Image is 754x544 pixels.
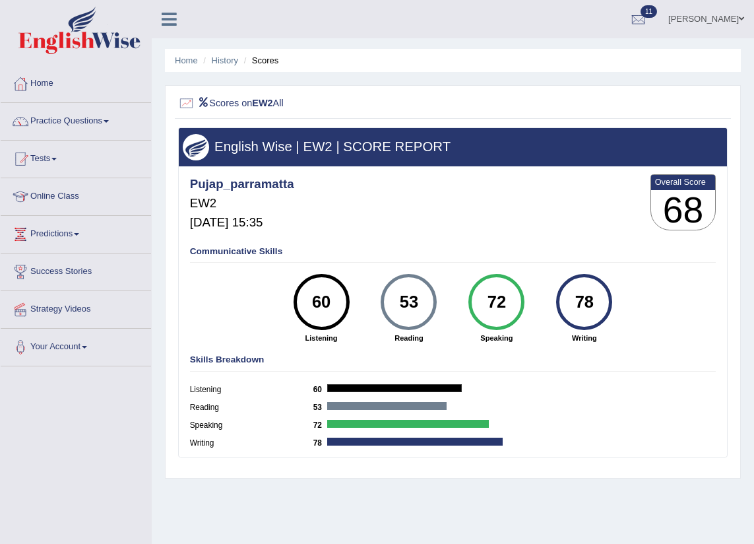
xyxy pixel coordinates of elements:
[313,421,328,430] b: 72
[389,279,429,326] div: 53
[371,333,447,343] strong: Reading
[313,403,328,412] b: 53
[241,54,279,67] li: Scores
[190,216,294,230] h5: [DATE] 15:35
[476,279,517,326] div: 72
[1,291,151,324] a: Strategy Videos
[655,177,712,187] b: Overall Score
[252,97,272,108] b: EW2
[641,5,657,18] span: 11
[458,333,535,343] strong: Speaking
[190,384,313,396] label: Listening
[564,279,605,326] div: 78
[1,141,151,174] a: Tests
[313,438,328,448] b: 78
[175,55,198,65] a: Home
[183,134,209,160] img: wings.png
[190,420,313,432] label: Speaking
[1,254,151,287] a: Success Stories
[190,438,313,450] label: Writing
[212,55,238,65] a: History
[301,279,342,326] div: 60
[190,355,716,365] h4: Skills Breakdown
[283,333,360,343] strong: Listening
[190,247,716,257] h4: Communicative Skills
[1,65,151,98] a: Home
[1,178,151,211] a: Online Class
[178,95,519,112] h2: Scores on All
[1,103,151,136] a: Practice Questions
[546,333,623,343] strong: Writing
[190,197,294,211] h5: EW2
[651,190,716,230] h3: 68
[1,216,151,249] a: Predictions
[1,329,151,362] a: Your Account
[190,178,294,191] h4: Pujap_parramatta
[190,402,313,414] label: Reading
[183,139,722,154] h3: English Wise | EW2 | SCORE REPORT
[313,385,328,394] b: 60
